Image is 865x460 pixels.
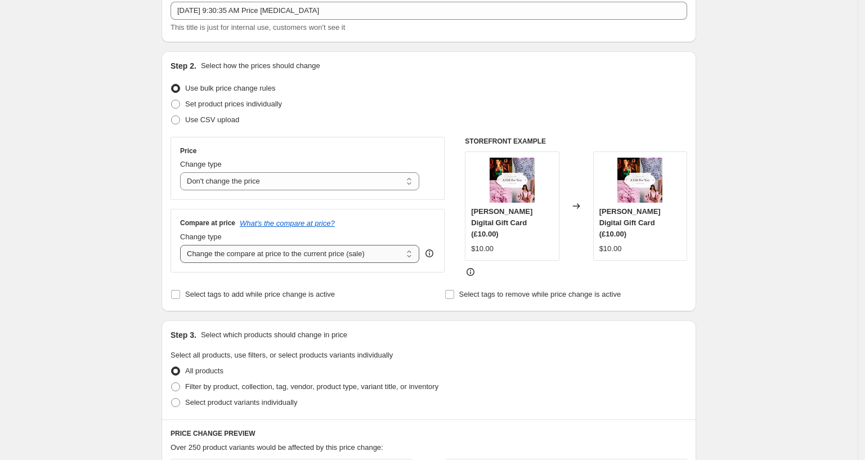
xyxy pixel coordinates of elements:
[185,398,297,407] span: Select product variants individually
[240,219,335,227] button: What's the compare at price?
[617,158,662,203] img: gift-card-new-min_1_80x.jpg
[185,100,282,108] span: Set product prices individually
[180,160,222,168] span: Change type
[171,60,196,72] h2: Step 2.
[185,367,223,375] span: All products
[171,23,345,32] span: This title is just for internal use, customers won't see it
[180,218,235,227] h3: Compare at price
[201,60,320,72] p: Select how the prices should change
[185,382,438,391] span: Filter by product, collection, tag, vendor, product type, variant title, or inventory
[171,2,687,20] input: 30% off holiday sale
[471,243,494,254] div: $10.00
[185,84,275,92] span: Use bulk price change rules
[599,243,622,254] div: $10.00
[471,207,532,238] span: [PERSON_NAME] Digital Gift Card (£10.00)
[180,233,222,241] span: Change type
[171,329,196,341] h2: Step 3.
[171,351,393,359] span: Select all products, use filters, or select products variants individually
[490,158,535,203] img: gift-card-new-min_1_80x.jpg
[185,115,239,124] span: Use CSV upload
[201,329,347,341] p: Select which products should change in price
[171,443,383,452] span: Over 250 product variants would be affected by this price change:
[424,248,435,259] div: help
[465,137,687,146] h6: STOREFRONT EXAMPLE
[459,290,621,298] span: Select tags to remove while price change is active
[185,290,335,298] span: Select tags to add while price change is active
[180,146,196,155] h3: Price
[171,429,687,438] h6: PRICE CHANGE PREVIEW
[599,207,661,238] span: [PERSON_NAME] Digital Gift Card (£10.00)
